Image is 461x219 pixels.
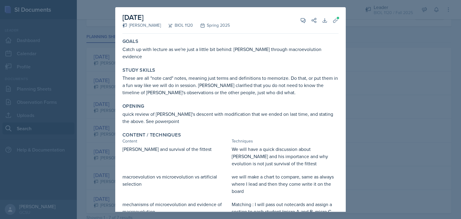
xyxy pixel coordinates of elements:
p: we will make a chart to compare, same as always where I lead and then they come write it on the b... [232,173,339,195]
label: Content / Techniques [122,132,181,138]
div: Spring 2025 [193,22,230,28]
div: Techniques [232,138,339,144]
p: macroevolution vs microevolution vs artificial selection [122,173,229,187]
p: [PERSON_NAME] and survival of the fittest [122,145,229,153]
p: mechanisms of microevolution and evidence of macroevolution [122,201,229,215]
h2: [DATE] [122,12,230,23]
div: BIOL 1120 [161,22,193,28]
p: We will have a quick discussion about [PERSON_NAME] and his importance and why evolution is not j... [232,145,339,167]
label: Opening [122,103,144,109]
label: Study Skills [122,67,155,73]
p: quick review of [PERSON_NAME]'s descent with modification that we ended on last time, and stating... [122,110,339,125]
p: Catch up with lecture as we're just a little bit behind: [PERSON_NAME] through macroevolution evi... [122,46,339,60]
p: These are all "note card" notes, meaning just terms and definitions to memorize. Do that, or put ... [122,74,339,96]
div: [PERSON_NAME] [122,22,161,28]
label: Goals [122,38,138,44]
div: Content [122,138,229,144]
